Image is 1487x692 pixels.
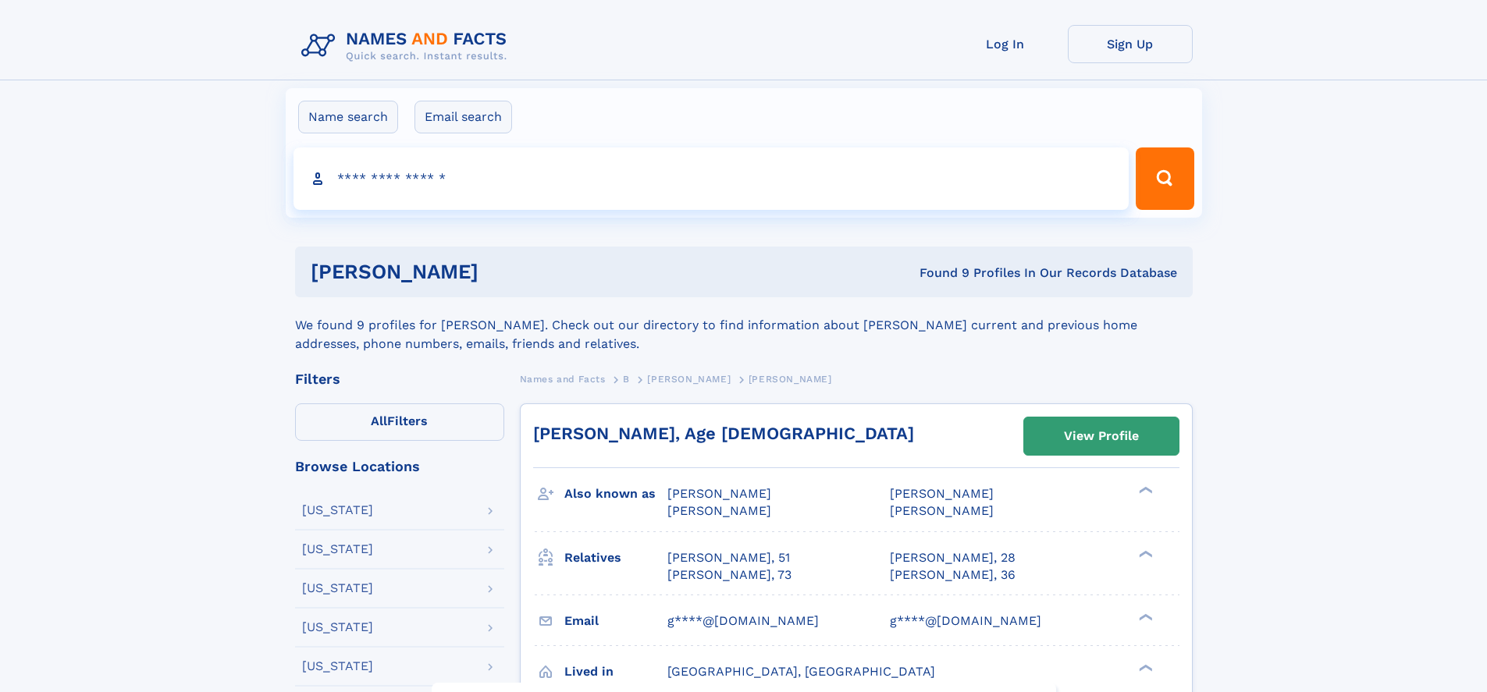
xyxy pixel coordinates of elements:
[1135,548,1154,559] div: ❯
[1136,147,1194,210] button: Search Button
[890,549,1016,566] a: [PERSON_NAME], 28
[667,549,790,566] a: [PERSON_NAME], 51
[890,566,1016,584] a: [PERSON_NAME], 36
[302,660,373,672] div: [US_STATE]
[1135,662,1154,672] div: ❯
[890,503,994,518] span: [PERSON_NAME]
[533,424,914,443] a: [PERSON_NAME], Age [DEMOGRAPHIC_DATA]
[749,374,832,385] span: [PERSON_NAME]
[295,25,520,67] img: Logo Names and Facts
[520,369,606,389] a: Names and Facts
[564,481,667,507] h3: Also known as
[295,460,504,474] div: Browse Locations
[667,503,771,518] span: [PERSON_NAME]
[943,25,1068,63] a: Log In
[302,582,373,594] div: [US_STATE]
[295,297,1193,353] div: We found 9 profiles for [PERSON_NAME]. Check out our directory to find information about [PERSON_...
[414,101,512,133] label: Email search
[667,664,935,679] span: [GEOGRAPHIC_DATA], [GEOGRAPHIC_DATA]
[667,566,792,584] a: [PERSON_NAME], 73
[311,262,699,282] h1: [PERSON_NAME]
[302,621,373,633] div: [US_STATE]
[623,369,630,389] a: B
[699,264,1177,282] div: Found 9 Profiles In Our Records Database
[623,374,630,385] span: B
[564,545,667,571] h3: Relatives
[890,486,994,501] span: [PERSON_NAME]
[302,504,373,516] div: [US_STATE]
[298,101,398,133] label: Name search
[564,608,667,634] h3: Email
[295,403,504,441] label: Filters
[1135,485,1154,495] div: ❯
[667,486,771,501] span: [PERSON_NAME]
[302,543,373,555] div: [US_STATE]
[1135,612,1154,622] div: ❯
[1068,25,1193,63] a: Sign Up
[293,147,1129,210] input: search input
[564,658,667,685] h3: Lived in
[1064,418,1139,454] div: View Profile
[647,369,731,389] a: [PERSON_NAME]
[1024,417,1179,455] a: View Profile
[295,372,504,386] div: Filters
[371,413,387,428] span: All
[647,374,731,385] span: [PERSON_NAME]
